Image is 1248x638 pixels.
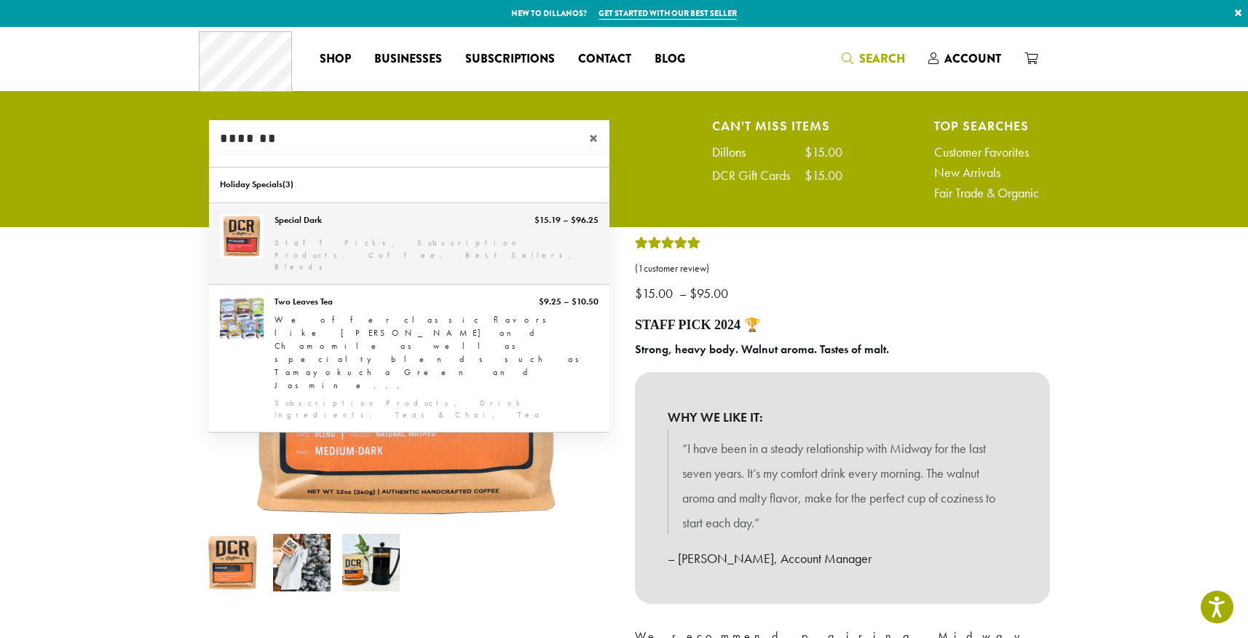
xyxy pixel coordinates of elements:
[690,285,732,302] bdi: 95.00
[638,262,644,275] span: 1
[805,146,842,159] div: $15.00
[204,534,261,591] img: Midway
[635,235,700,256] div: Rated 5.00 out of 5
[635,342,889,357] b: Strong, heavy body. Walnut aroma. Tastes of malt.
[578,50,631,68] span: Contact
[668,405,1017,430] b: WHY WE LIKE IT:
[934,120,1039,131] h4: Top Searches
[589,130,609,147] span: ×
[690,285,697,302] span: $
[320,50,351,68] span: Shop
[682,436,1003,535] p: “I have been in a steady relationship with Midway for the last seven years. It’s my comfort drink...
[934,146,1039,159] a: Customer Favorites
[635,285,642,302] span: $
[859,50,905,67] span: Search
[830,47,917,71] a: Search
[635,285,676,302] bdi: 15.00
[273,534,331,591] img: Midway - Image 2
[635,318,1050,334] h4: STAFF PICK 2024 🏆
[668,546,1017,571] p: – [PERSON_NAME], Account Manager
[308,47,363,71] a: Shop
[465,50,555,68] span: Subscriptions
[944,50,1001,67] span: Account
[655,50,685,68] span: Blog
[635,261,1050,276] a: (1customer review)
[679,285,687,302] span: –
[712,169,805,182] div: DCR Gift Cards
[712,146,760,159] div: Dillons
[805,169,842,182] div: $15.00
[635,186,1050,229] h1: Midway
[934,186,1039,200] a: Fair Trade & Organic
[599,7,737,20] a: Get started with our best seller
[342,534,400,591] img: Midway - Image 3
[934,166,1039,179] a: New Arrivals
[374,50,442,68] span: Businesses
[712,120,842,131] h4: Can't Miss Items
